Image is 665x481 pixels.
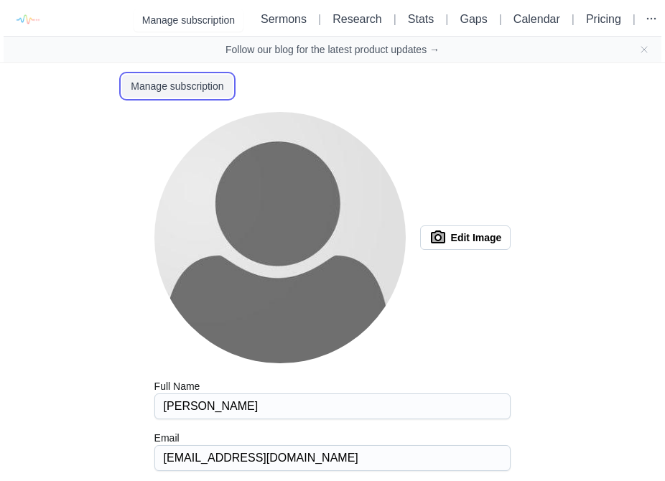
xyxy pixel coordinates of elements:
img: logo [11,4,43,36]
li: | [388,11,402,28]
li: | [440,11,454,28]
img: user image [154,112,406,363]
label: Full Name [154,379,511,393]
a: Calendar [513,13,560,25]
li: | [493,11,508,28]
a: Pricing [586,13,621,25]
button: Manage subscription [134,9,243,32]
a: Research [332,13,381,25]
label: Email [154,431,511,445]
a: Sermons [261,13,307,25]
button: Close banner [638,44,650,55]
button: Edit Image [420,225,511,250]
button: Manage subscription [122,75,232,98]
a: Gaps [460,13,487,25]
a: Follow our blog for the latest product updates → [225,42,440,57]
iframe: Drift Widget Chat Controller [593,409,648,464]
li: | [627,11,641,28]
li: | [312,11,327,28]
a: Stats [408,13,434,25]
li: | [566,11,580,28]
